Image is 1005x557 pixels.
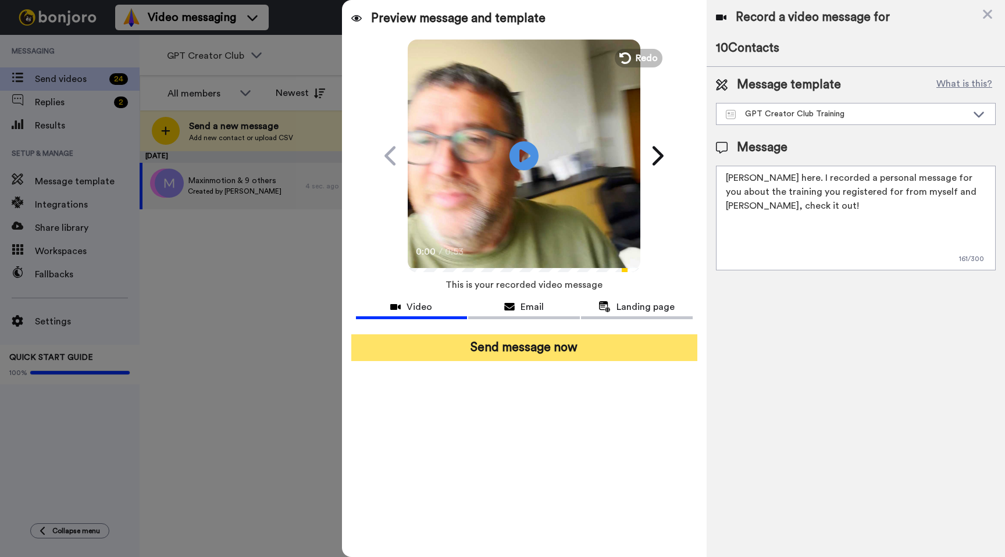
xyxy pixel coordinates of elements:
span: / [439,245,443,259]
button: Send message now [351,334,697,361]
span: 0:53 [445,245,465,259]
span: This is your recorded video message [446,272,603,298]
img: Message-temps.svg [726,110,736,119]
span: 0:00 [416,245,436,259]
span: Message template [737,76,841,94]
button: What is this? [933,76,996,94]
span: Message [737,139,787,156]
div: GPT Creator Club Training [726,108,967,120]
span: Landing page [616,300,675,314]
textarea: [PERSON_NAME] here. I recorded a personal message for you about the training you registered for f... [716,166,996,270]
span: Video [407,300,432,314]
span: Email [521,300,544,314]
